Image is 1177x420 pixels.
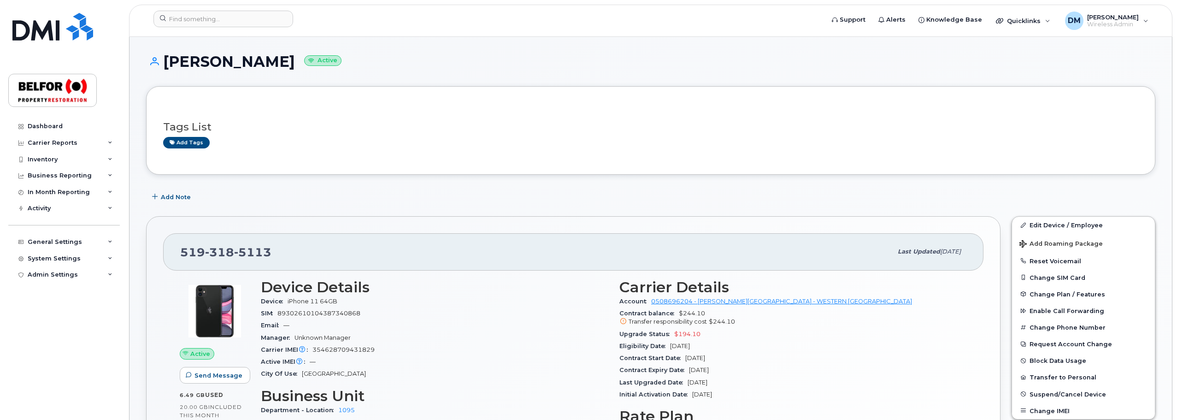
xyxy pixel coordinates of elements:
[304,55,341,66] small: Active
[261,388,608,404] h3: Business Unit
[670,343,690,349] span: [DATE]
[146,189,199,205] button: Add Note
[688,379,707,386] span: [DATE]
[205,391,224,398] span: used
[1012,286,1155,302] button: Change Plan / Features
[619,298,651,305] span: Account
[1012,352,1155,369] button: Block Data Usage
[1012,319,1155,336] button: Change Phone Number
[234,245,271,259] span: 5113
[277,310,360,317] span: 89302610104387340868
[619,310,967,326] span: $244.10
[898,248,940,255] span: Last updated
[338,407,355,414] a: 1095
[180,403,242,419] span: included this month
[261,346,312,353] span: Carrier IMEI
[146,53,1155,70] h1: [PERSON_NAME]
[619,367,689,373] span: Contract Expiry Date
[619,331,674,337] span: Upgrade Status
[1030,390,1106,397] span: Suspend/Cancel Device
[1030,308,1104,314] span: Enable Call Forwarding
[302,370,366,377] span: [GEOGRAPHIC_DATA]
[619,279,967,296] h3: Carrier Details
[940,248,961,255] span: [DATE]
[288,298,337,305] span: iPhone 11 64GB
[163,137,210,148] a: Add tags
[180,392,205,398] span: 6.49 GB
[689,367,709,373] span: [DATE]
[674,331,700,337] span: $194.10
[163,121,1138,133] h3: Tags List
[261,358,310,365] span: Active IMEI
[180,404,208,410] span: 20.00 GB
[1012,386,1155,402] button: Suspend/Cancel Device
[629,318,707,325] span: Transfer responsibility cost
[1012,217,1155,233] a: Edit Device / Employee
[283,322,289,329] span: —
[651,298,912,305] a: 0508696204 - [PERSON_NAME][GEOGRAPHIC_DATA] - WESTERN [GEOGRAPHIC_DATA]
[190,349,210,358] span: Active
[261,334,294,341] span: Manager
[1030,290,1105,297] span: Change Plan / Features
[194,371,242,380] span: Send Message
[1012,302,1155,319] button: Enable Call Forwarding
[619,379,688,386] span: Last Upgraded Date
[310,358,316,365] span: —
[261,322,283,329] span: Email
[294,334,351,341] span: Unknown Manager
[312,346,375,353] span: 354628709431829
[261,407,338,414] span: Department - Location
[1012,369,1155,385] button: Transfer to Personal
[1012,269,1155,286] button: Change SIM Card
[692,391,712,398] span: [DATE]
[180,367,250,384] button: Send Message
[205,245,234,259] span: 318
[619,391,692,398] span: Initial Activation Date
[261,298,288,305] span: Device
[261,370,302,377] span: City Of Use
[1012,402,1155,419] button: Change IMEI
[619,310,679,317] span: Contract balance
[261,279,608,296] h3: Device Details
[187,284,242,339] img: iPhone_11.jpg
[180,245,271,259] span: 519
[1012,336,1155,352] button: Request Account Change
[685,355,705,361] span: [DATE]
[161,193,191,201] span: Add Note
[709,318,735,325] span: $244.10
[261,310,277,317] span: SIM
[619,343,670,349] span: Eligibility Date
[1012,253,1155,269] button: Reset Voicemail
[619,355,685,361] span: Contract Start Date
[1019,240,1103,249] span: Add Roaming Package
[1012,234,1155,253] button: Add Roaming Package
